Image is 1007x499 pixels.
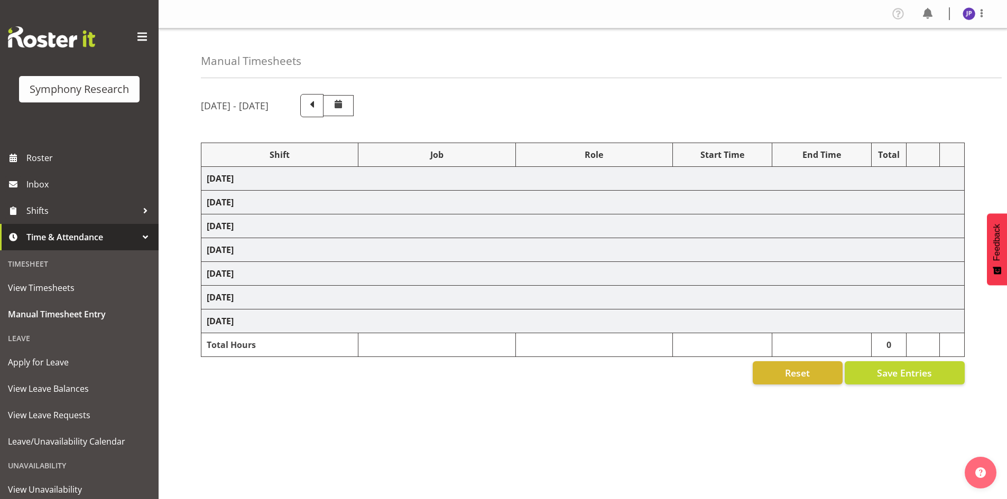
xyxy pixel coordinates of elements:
td: [DATE] [201,262,965,286]
div: Timesheet [3,253,156,275]
button: Reset [753,361,843,384]
td: [DATE] [201,214,965,238]
button: Feedback - Show survey [987,213,1007,285]
span: Inbox [26,176,153,192]
a: View Leave Balances [3,375,156,402]
span: Save Entries [877,366,932,380]
div: Role [521,148,667,161]
span: Reset [785,366,810,380]
div: Start Time [678,148,766,161]
button: Save Entries [845,361,965,384]
h5: [DATE] - [DATE] [201,100,269,111]
span: Shifts [26,203,137,219]
h4: Manual Timesheets [201,55,301,67]
div: Symphony Research [30,81,129,97]
span: Roster [26,150,153,166]
td: 0 [871,333,907,357]
a: Leave/Unavailability Calendar [3,428,156,455]
td: [DATE] [201,191,965,214]
span: Apply for Leave [8,354,151,370]
span: View Leave Requests [8,407,151,423]
td: [DATE] [201,286,965,309]
td: [DATE] [201,309,965,333]
div: Unavailability [3,455,156,476]
div: Job [364,148,510,161]
a: View Timesheets [3,275,156,301]
a: Manual Timesheet Entry [3,301,156,327]
a: View Leave Requests [3,402,156,428]
span: View Leave Balances [8,381,151,397]
a: Apply for Leave [3,349,156,375]
td: [DATE] [201,238,965,262]
span: View Timesheets [8,280,151,296]
td: [DATE] [201,167,965,191]
span: Leave/Unavailability Calendar [8,434,151,449]
img: Rosterit website logo [8,26,95,48]
span: Manual Timesheet Entry [8,306,151,322]
span: View Unavailability [8,482,151,497]
div: Leave [3,327,156,349]
img: help-xxl-2.png [975,467,986,478]
span: Time & Attendance [26,229,137,245]
td: Total Hours [201,333,358,357]
div: Total [877,148,901,161]
div: Shift [207,148,353,161]
div: End Time [778,148,866,161]
span: Feedback [992,224,1002,261]
img: judith-partridge11888.jpg [963,7,975,20]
